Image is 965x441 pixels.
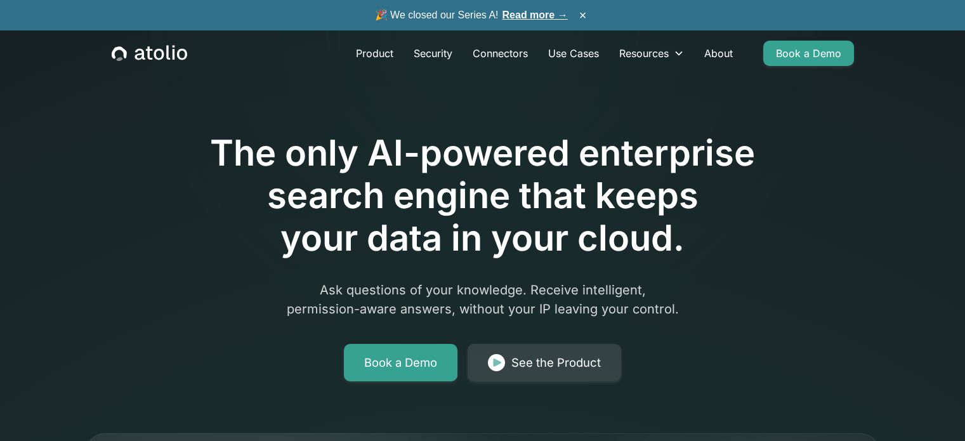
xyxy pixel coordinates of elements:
[463,41,538,66] a: Connectors
[619,46,669,61] div: Resources
[344,344,457,382] a: Book a Demo
[375,8,568,23] span: 🎉 We closed our Series A!
[239,280,726,319] p: Ask questions of your knowledge. Receive intelligent, permission-aware answers, without your IP l...
[346,41,404,66] a: Product
[112,45,187,62] a: home
[511,354,601,372] div: See the Product
[538,41,609,66] a: Use Cases
[763,41,854,66] a: Book a Demo
[468,344,621,382] a: See the Product
[404,41,463,66] a: Security
[609,41,694,66] div: Resources
[694,41,743,66] a: About
[502,10,568,20] a: Read more →
[575,8,591,22] button: ×
[158,132,808,260] h1: The only AI-powered enterprise search engine that keeps your data in your cloud.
